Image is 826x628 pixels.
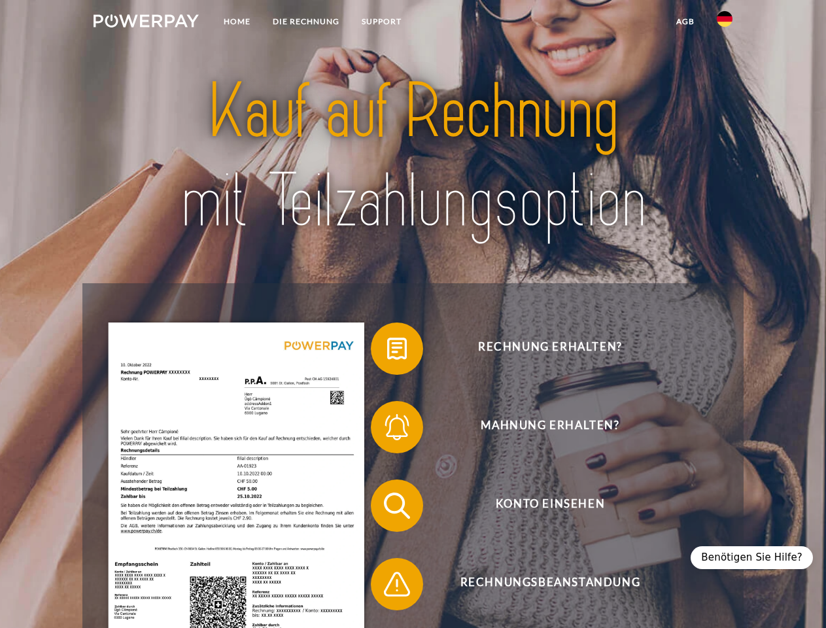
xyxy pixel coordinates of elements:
button: Rechnung erhalten? [371,323,711,375]
a: agb [665,10,706,33]
button: Mahnung erhalten? [371,401,711,453]
img: title-powerpay_de.svg [125,63,701,251]
span: Rechnung erhalten? [390,323,710,375]
span: Rechnungsbeanstandung [390,558,710,610]
div: Benötigen Sie Hilfe? [691,546,813,569]
img: qb_bill.svg [381,332,413,365]
a: DIE RECHNUNG [262,10,351,33]
img: qb_bell.svg [381,411,413,444]
img: qb_warning.svg [381,568,413,601]
a: Home [213,10,262,33]
span: Konto einsehen [390,480,710,532]
img: logo-powerpay-white.svg [94,14,199,27]
img: de [717,11,732,27]
img: qb_search.svg [381,489,413,522]
a: SUPPORT [351,10,413,33]
button: Rechnungsbeanstandung [371,558,711,610]
button: Konto einsehen [371,480,711,532]
span: Mahnung erhalten? [390,401,710,453]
